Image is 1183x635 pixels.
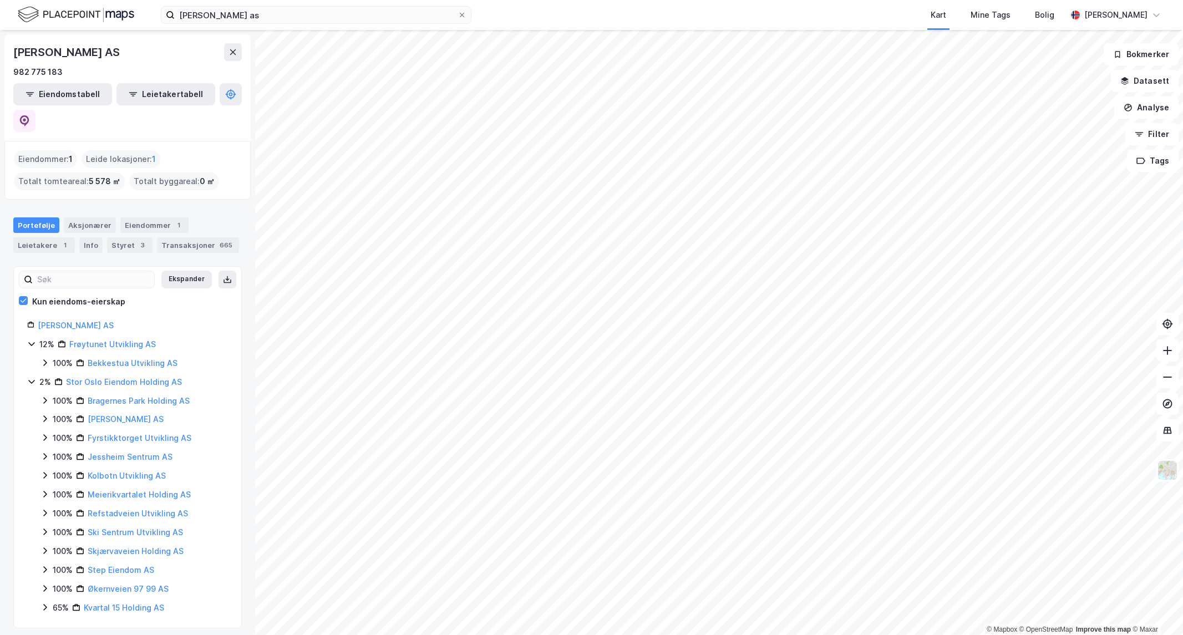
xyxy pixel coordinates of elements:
[88,433,191,443] a: Fyrstikktorget Utvikling AS
[129,172,219,190] div: Totalt byggareal :
[137,240,148,251] div: 3
[53,394,73,408] div: 100%
[88,471,166,480] a: Kolbotn Utvikling AS
[53,563,73,577] div: 100%
[88,414,164,424] a: [PERSON_NAME] AS
[13,237,75,253] div: Leietakere
[200,175,215,188] span: 0 ㎡
[1128,582,1183,635] div: Kontrollprogram for chat
[88,584,169,593] a: Økernveien 97 99 AS
[66,377,182,387] a: Stor Oslo Eiendom Holding AS
[1019,626,1073,633] a: OpenStreetMap
[84,603,164,612] a: Kvartal 15 Holding AS
[39,338,54,351] div: 12%
[64,217,116,233] div: Aksjonærer
[59,240,70,251] div: 1
[1084,8,1148,22] div: [PERSON_NAME]
[32,295,125,308] div: Kun eiendoms-eierskap
[53,582,73,596] div: 100%
[1035,8,1054,22] div: Bolig
[13,43,122,61] div: [PERSON_NAME] AS
[13,217,59,233] div: Portefølje
[88,509,188,518] a: Refstadveien Utvikling AS
[1157,460,1178,481] img: Z
[88,527,183,537] a: Ski Sentrum Utvikling AS
[116,83,215,105] button: Leietakertabell
[161,271,212,288] button: Ekspander
[1128,582,1183,635] iframe: Chat Widget
[1127,150,1179,172] button: Tags
[88,546,184,556] a: Skjærvaveien Holding AS
[53,413,73,426] div: 100%
[89,175,120,188] span: 5 578 ㎡
[931,8,946,22] div: Kart
[53,469,73,482] div: 100%
[82,150,160,168] div: Leide lokasjoner :
[987,626,1017,633] a: Mapbox
[53,526,73,539] div: 100%
[69,153,73,166] span: 1
[53,450,73,464] div: 100%
[53,488,73,501] div: 100%
[1114,96,1179,119] button: Analyse
[971,8,1011,22] div: Mine Tags
[88,358,177,368] a: Bekkestua Utvikling AS
[79,237,103,253] div: Info
[53,357,73,370] div: 100%
[1076,626,1131,633] a: Improve this map
[107,237,153,253] div: Styret
[39,375,51,389] div: 2%
[1111,70,1179,92] button: Datasett
[88,565,154,575] a: Step Eiendom AS
[88,452,172,461] a: Jessheim Sentrum AS
[53,507,73,520] div: 100%
[69,339,156,349] a: Frøytunet Utvikling AS
[157,237,239,253] div: Transaksjoner
[1104,43,1179,65] button: Bokmerker
[88,490,191,499] a: Meierikvartalet Holding AS
[217,240,235,251] div: 665
[14,172,125,190] div: Totalt tomteareal :
[13,65,63,79] div: 982 775 183
[152,153,156,166] span: 1
[53,431,73,445] div: 100%
[38,321,114,330] a: [PERSON_NAME] AS
[175,7,458,23] input: Søk på adresse, matrikkel, gårdeiere, leietakere eller personer
[33,271,154,288] input: Søk
[88,396,190,405] a: Bragernes Park Holding AS
[1125,123,1179,145] button: Filter
[120,217,189,233] div: Eiendommer
[53,601,69,614] div: 65%
[18,5,134,24] img: logo.f888ab2527a4732fd821a326f86c7f29.svg
[53,545,73,558] div: 100%
[13,83,112,105] button: Eiendomstabell
[173,220,184,231] div: 1
[14,150,77,168] div: Eiendommer :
